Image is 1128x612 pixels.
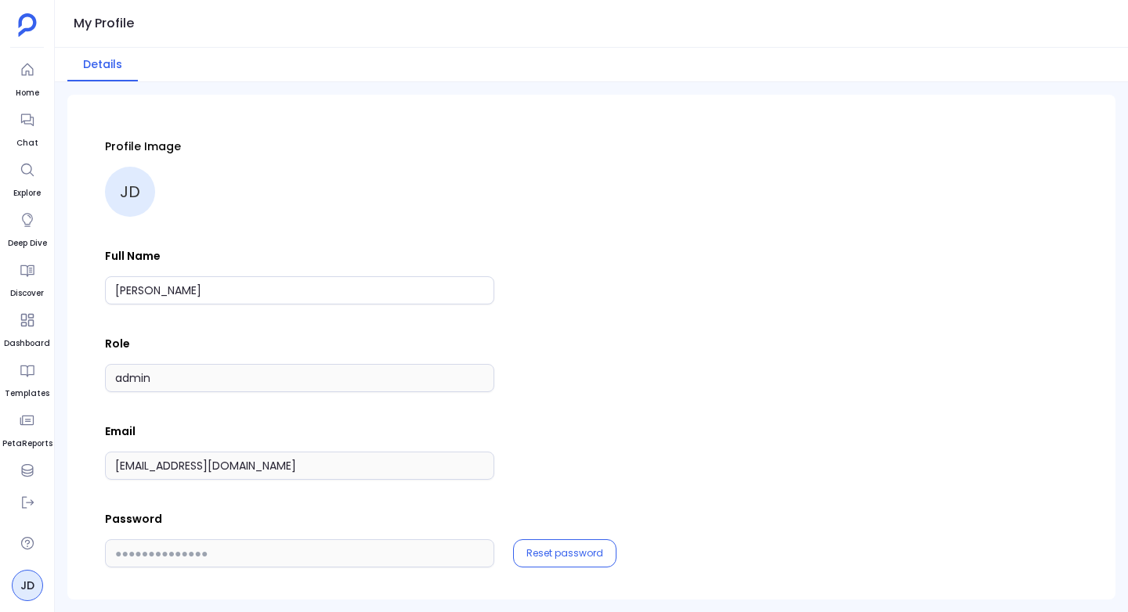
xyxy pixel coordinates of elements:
[13,106,42,149] a: Chat
[13,156,42,200] a: Explore
[2,406,52,450] a: PetaReports
[5,356,49,400] a: Templates
[10,256,44,300] a: Discover
[18,13,37,37] img: petavue logo
[105,336,1078,351] p: Role
[105,511,1078,527] p: Password
[5,387,49,400] span: Templates
[10,287,44,300] span: Discover
[74,13,134,34] h1: My Profile
[67,48,138,81] button: Details
[2,437,52,450] span: PetaReports
[13,137,42,149] span: Chat
[105,364,494,392] input: Role
[13,56,42,99] a: Home
[105,139,1078,154] p: Profile Image
[105,539,494,567] input: ●●●●●●●●●●●●●●
[105,167,155,217] div: JD
[8,237,47,250] span: Deep Dive
[4,306,50,350] a: Dashboard
[13,187,42,200] span: Explore
[105,248,1078,264] p: Full Name
[105,452,494,480] input: Email
[526,547,603,560] button: Reset password
[105,423,1078,439] p: Email
[7,456,47,500] a: Data Hub
[13,87,42,99] span: Home
[8,206,47,250] a: Deep Dive
[105,276,494,304] input: Full Name
[12,570,43,601] a: JD
[4,337,50,350] span: Dashboard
